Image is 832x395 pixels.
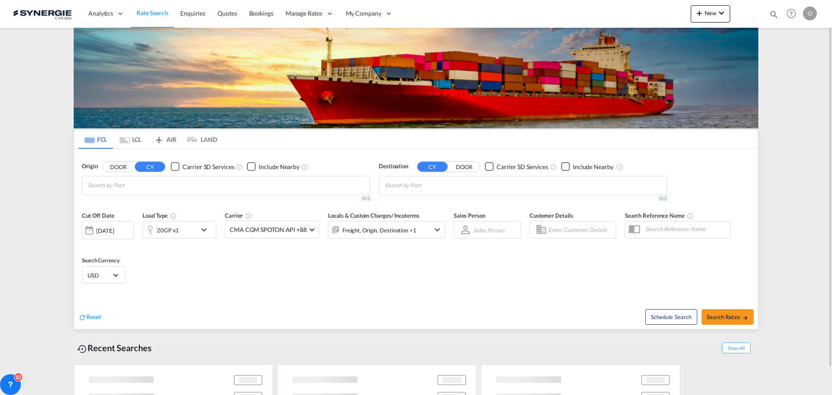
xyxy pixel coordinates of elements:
input: Chips input. [385,179,467,193]
img: 1f56c880d42311ef80fc7dca854c8e59.png [13,4,71,23]
md-select: Sales Person [472,224,505,236]
input: Enter Customer Details [548,223,613,236]
md-icon: icon-backup-restore [77,344,88,354]
div: Help [784,6,803,22]
md-chips-wrap: Chips container with autocompletion. Enter the text area, type text to search, and then use the u... [383,176,471,193]
md-checkbox: Checkbox No Ink [485,162,548,171]
div: Carrier SD Services [182,163,234,171]
div: Carrier SD Services [497,163,548,171]
span: Show All [722,343,751,353]
div: O [803,7,817,20]
md-icon: icon-information-outline [170,212,177,219]
div: [DATE] [82,221,134,239]
div: OriginDOOR CY Checkbox No InkUnchecked: Search for CY (Container Yard) services for all selected ... [74,149,758,329]
button: DOOR [103,162,133,172]
span: Analytics [88,9,113,18]
button: icon-plus 400-fgNewicon-chevron-down [691,5,730,23]
input: Chips input. [88,179,170,193]
div: Freight Origin Destination Factory Stuffingicon-chevron-down [328,221,445,238]
md-icon: icon-refresh [78,313,86,321]
md-icon: icon-chevron-down [199,225,214,235]
div: icon-refreshReset [78,313,101,322]
button: CY [135,162,165,172]
span: Destination [379,162,408,171]
md-icon: Your search will be saved by the below given name [687,212,694,219]
span: New [694,10,727,16]
span: CMA CGM SPOTON API +88 [230,225,307,234]
span: USD [88,271,112,279]
div: Freight Origin Destination Factory Stuffing [342,224,416,236]
span: Help [784,6,799,21]
button: DOOR [449,162,479,172]
span: Carrier [225,212,252,219]
span: Search Rates [707,313,748,320]
md-icon: Unchecked: Search for CY (Container Yard) services for all selected carriers.Checked : Search for... [550,163,557,170]
md-icon: icon-plus 400-fg [694,8,705,18]
md-tab-item: LCL [113,130,148,149]
span: Bookings [249,10,273,17]
md-datepicker: Select [82,238,88,250]
span: Load Type [143,212,177,219]
div: Recent Searches [74,338,155,358]
span: Manage Rates [286,9,322,18]
md-icon: icon-arrow-right [742,315,748,321]
button: Search Ratesicon-arrow-right [702,309,754,325]
md-icon: Unchecked: Search for CY (Container Yard) services for all selected carriers.Checked : Search for... [236,163,243,170]
md-icon: icon-chevron-down [716,8,727,18]
div: icon-magnify [769,10,779,23]
md-tab-item: FCL [78,130,113,149]
md-chips-wrap: Chips container with autocompletion. Enter the text area, type text to search, and then use the u... [87,176,174,193]
md-checkbox: Checkbox No Ink [171,162,234,171]
span: Locals & Custom Charges [328,212,419,219]
img: LCL+%26+FCL+BACKGROUND.png [74,28,758,128]
md-icon: icon-magnify [769,10,779,19]
md-tab-item: LAND [182,130,217,149]
md-checkbox: Checkbox No Ink [247,162,299,171]
span: Rate Search [136,9,168,16]
md-select: Select Currency: $ USDUnited States Dollar [87,269,120,281]
div: [DATE] [96,227,114,235]
md-checkbox: Checkbox No Ink [561,162,614,171]
button: Note: By default Schedule search will only considerorigin ports, destination ports and cut off da... [645,309,697,325]
span: Reset [86,313,101,320]
span: My Company [346,9,381,18]
span: / Incoterms [391,212,419,219]
span: Customer Details [530,212,573,219]
span: Sales Person [454,212,485,219]
md-icon: The selected Trucker/Carrierwill be displayed in the rate results If the rates are from another f... [245,212,252,219]
md-tab-item: AIR [148,130,182,149]
md-icon: icon-airplane [154,134,164,141]
div: 20GP x1icon-chevron-down [143,221,216,238]
span: Cut Off Date [82,212,114,219]
input: Search Reference Name [641,222,731,235]
span: Search Currency [82,257,120,264]
div: Include Nearby [573,163,614,171]
md-icon: Unchecked: Ignores neighbouring ports when fetching rates.Checked : Includes neighbouring ports w... [616,163,623,170]
span: Search Reference Name [625,212,694,219]
md-icon: Unchecked: Ignores neighbouring ports when fetching rates.Checked : Includes neighbouring ports w... [301,163,308,170]
div: 0/3 [379,195,667,202]
button: CY [417,162,448,172]
md-pagination-wrapper: Use the left and right arrow keys to navigate between tabs [78,130,217,149]
div: Include Nearby [259,163,299,171]
span: Enquiries [180,10,205,17]
span: Quotes [218,10,237,17]
span: Origin [82,162,97,171]
div: 0/3 [82,195,370,202]
div: 20GP x1 [157,224,179,236]
md-icon: icon-chevron-down [432,225,442,235]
